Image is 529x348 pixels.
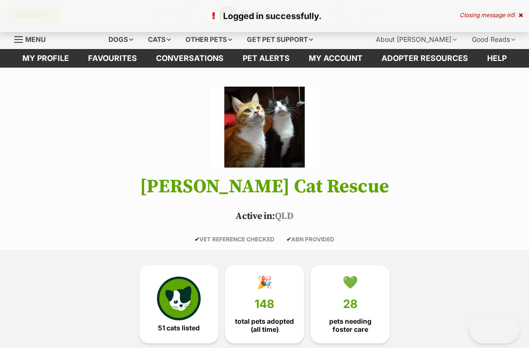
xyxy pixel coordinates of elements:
[157,277,201,320] img: cat-icon-068c71abf8fe30c970a85cd354bc8e23425d12f6e8612795f06af48be43a487a.svg
[372,49,478,68] a: Adopter resources
[233,318,296,333] span: total pets adopted (all time)
[286,236,334,243] span: ABN PROVIDED
[299,49,372,68] a: My account
[210,87,319,168] img: Bush Cat Rescue
[240,30,320,49] div: Get pet support
[235,210,274,222] span: Active in:
[343,275,358,289] div: 💚
[195,236,199,243] icon: ✔
[465,30,522,49] div: Good Reads
[225,265,304,343] a: 🎉 148 total pets adopted (all time)
[195,236,274,243] span: VET REFERENCE CHECKED
[139,265,218,343] a: 51 cats listed
[179,30,239,49] div: Other pets
[319,318,382,333] span: pets needing foster care
[286,236,291,243] icon: ✔
[255,298,274,311] span: 148
[102,30,140,49] div: Dogs
[141,30,177,49] div: Cats
[369,30,463,49] div: About [PERSON_NAME]
[343,298,358,311] span: 28
[257,275,272,289] div: 🎉
[14,30,52,47] a: Menu
[478,49,516,68] a: Help
[25,35,46,43] span: Menu
[233,49,299,68] a: Pet alerts
[147,49,233,68] a: conversations
[13,49,78,68] a: My profile
[158,324,200,332] span: 51 cats listed
[78,49,147,68] a: Favourites
[469,315,519,343] iframe: Help Scout Beacon - Open
[311,265,390,343] a: 💚 28 pets needing foster care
